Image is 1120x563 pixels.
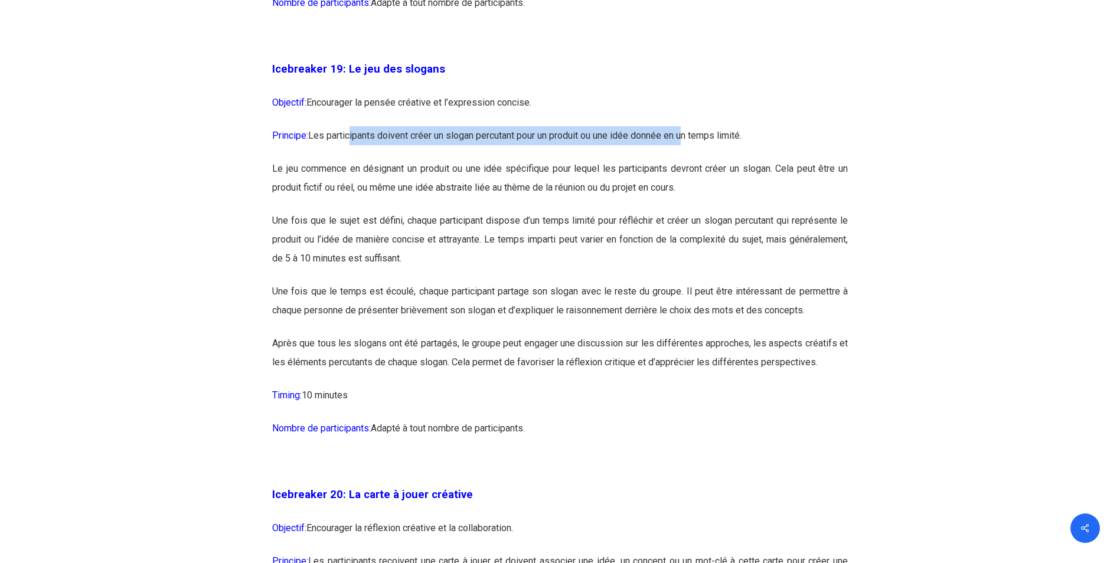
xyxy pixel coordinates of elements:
p: Une fois que le sujet est défini, chaque participant dispose d’un temps limité pour réfléchir et ... [272,211,848,282]
p: Une fois que le temps est écoulé, chaque participant partage son slogan avec le reste du groupe. ... [272,282,848,334]
p: Après que tous les slogans ont été partagés, le groupe peut engager une discussion sur les différ... [272,334,848,386]
p: Adapté à tout nombre de participants. [272,419,848,452]
p: Encourager la réflexion créative et la collaboration. [272,519,848,552]
span: Icebreaker 20: La carte à jouer créative [272,488,473,501]
p: Le jeu commence en désignant un produit ou une idée spécifique pour lequel les participants devro... [272,159,848,211]
span: Objectif: [272,522,306,533]
p: 10 minutes [272,386,848,419]
span: Objectif: [272,97,306,108]
span: Nombre de participants: [272,423,371,434]
p: Les participants doivent créer un slogan percutant pour un produit ou une idée donnée en un temps... [272,126,848,159]
strong: Icebreaker 19: Le jeu des slogans [272,63,445,76]
span: Principe: [272,130,308,141]
span: Timing: [272,389,302,401]
p: Encourager la pensée créative et l’expression concise. [272,93,848,126]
